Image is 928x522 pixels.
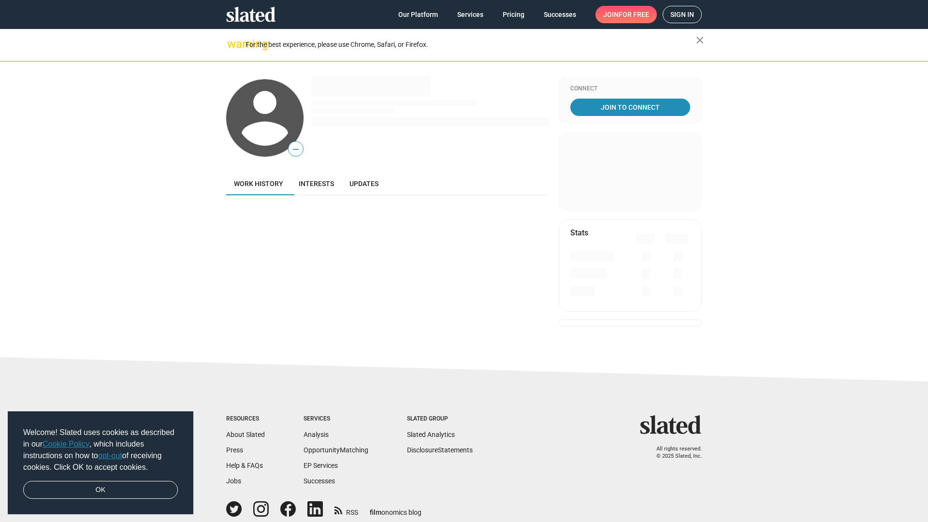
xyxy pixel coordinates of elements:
[449,6,491,23] a: Services
[304,446,368,454] a: OpportunityMatching
[544,6,576,23] span: Successes
[304,415,368,423] div: Services
[619,6,649,23] span: for free
[299,180,334,188] span: Interests
[226,172,291,195] a: Work history
[227,38,239,50] mat-icon: warning
[349,180,378,188] span: Updates
[226,415,265,423] div: Resources
[570,99,690,116] a: Join To Connect
[536,6,584,23] a: Successes
[646,446,702,460] p: All rights reserved. © 2025 Slated, Inc.
[370,500,421,517] a: filmonomics blog
[226,477,241,485] a: Jobs
[407,431,455,438] a: Slated Analytics
[8,411,193,515] div: cookieconsent
[570,228,588,238] mat-card-title: Stats
[23,481,178,499] a: dismiss cookie message
[304,477,335,485] a: Successes
[370,508,381,516] span: film
[595,6,657,23] a: Joinfor free
[226,446,243,454] a: Press
[304,431,329,438] a: Analysis
[495,6,532,23] a: Pricing
[670,6,694,23] span: Sign in
[663,6,702,23] a: Sign in
[291,172,342,195] a: Interests
[304,462,338,469] a: EP Services
[503,6,524,23] span: Pricing
[572,99,688,116] span: Join To Connect
[398,6,438,23] span: Our Platform
[246,38,696,51] div: For the best experience, please use Chrome, Safari, or Firefox.
[23,427,178,473] span: Welcome! Slated uses cookies as described in our , which includes instructions on how to of recei...
[334,502,358,517] a: RSS
[603,6,649,23] span: Join
[43,440,89,448] a: Cookie Policy
[98,451,122,460] a: opt-out
[226,462,263,469] a: Help & FAQs
[407,446,473,454] a: DisclosureStatements
[226,431,265,438] a: About Slated
[391,6,446,23] a: Our Platform
[289,143,303,156] span: —
[694,34,706,46] mat-icon: close
[342,172,386,195] a: Updates
[234,180,283,188] span: Work history
[570,85,690,93] div: Connect
[407,415,473,423] div: Slated Group
[457,6,483,23] span: Services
